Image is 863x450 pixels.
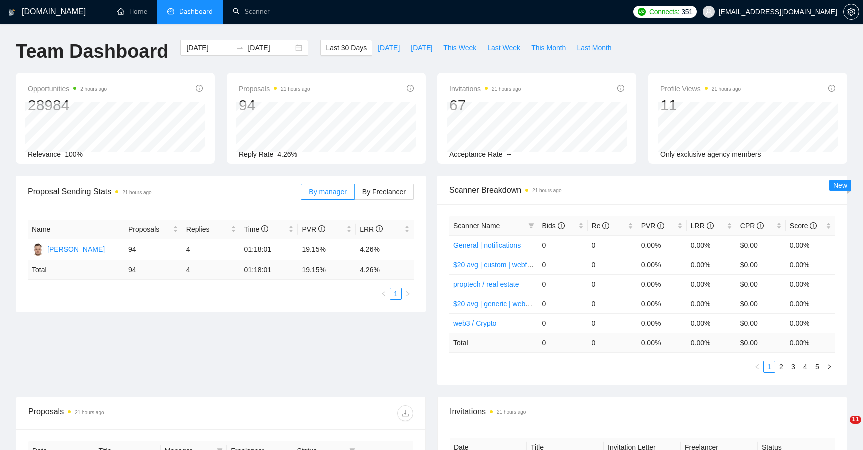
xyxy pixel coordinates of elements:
li: 2 [775,361,787,373]
button: This Week [438,40,482,56]
td: 0.00 % [786,333,835,352]
td: Total [449,333,538,352]
div: 11 [660,96,741,115]
span: 351 [681,6,692,17]
span: PVR [641,222,665,230]
span: user [705,8,712,15]
th: Replies [182,220,240,239]
td: 0 [588,333,637,352]
a: searchScanner [233,7,270,16]
td: 0.00% [687,255,736,274]
button: Last 30 Days [320,40,372,56]
button: This Month [526,40,571,56]
button: [DATE] [372,40,405,56]
th: Name [28,220,124,239]
time: 21 hours ago [712,86,741,92]
td: 4 [182,239,240,260]
a: RM[PERSON_NAME] [32,245,105,253]
button: right [823,361,835,373]
li: Previous Page [751,361,763,373]
button: right [402,288,414,300]
button: [DATE] [405,40,438,56]
a: 2 [776,361,787,372]
div: Proposals [28,405,221,421]
span: Only exclusive agency members [660,150,761,158]
span: filter [528,223,534,229]
li: 3 [787,361,799,373]
span: Last 30 Days [326,42,367,53]
li: 4 [799,361,811,373]
td: 0.00 % [637,333,687,352]
span: info-circle [376,225,383,232]
span: Bids [542,222,565,230]
span: Connects: [649,6,679,17]
td: 0 [538,313,588,333]
span: 4.26% [277,150,297,158]
td: $0.00 [736,294,786,313]
span: info-circle [261,225,268,232]
td: 0.00% [637,294,687,313]
td: 0 [538,274,588,294]
th: Proposals [124,220,182,239]
span: filter [526,218,536,233]
span: info-circle [617,85,624,92]
td: 0 [538,294,588,313]
span: Last Week [487,42,520,53]
time: 21 hours ago [532,188,561,193]
td: 0.00% [637,313,687,333]
span: Scanner Name [453,222,500,230]
span: Dashboard [179,7,213,16]
a: General | notifications [453,241,521,249]
td: 0 [588,294,637,313]
td: 0.00% [786,274,835,294]
span: This Month [531,42,566,53]
span: 11 [850,416,861,424]
span: left [754,364,760,370]
td: 4 [182,260,240,280]
li: Next Page [823,361,835,373]
span: CPR [740,222,764,230]
td: Total [28,260,124,280]
span: Replies [186,224,229,235]
td: 19.15% [298,239,356,260]
span: info-circle [196,85,203,92]
div: [PERSON_NAME] [47,244,105,255]
span: LRR [691,222,714,230]
span: Invitations [449,83,521,95]
span: Proposals [239,83,310,95]
td: $ 0.00 [736,333,786,352]
td: 0.00% [786,294,835,313]
time: 21 hours ago [492,86,521,92]
li: 1 [390,288,402,300]
li: Next Page [402,288,414,300]
td: 0.00% [637,274,687,294]
img: RM [32,243,44,256]
span: Reply Rate [239,150,273,158]
span: to [236,44,244,52]
li: 5 [811,361,823,373]
td: $0.00 [736,274,786,294]
td: 0 [538,333,588,352]
time: 21 hours ago [281,86,310,92]
a: 5 [812,361,823,372]
input: Start date [186,42,232,53]
td: 0.00% [637,255,687,274]
td: 0 [588,313,637,333]
time: 21 hours ago [75,410,104,415]
span: Acceptance Rate [449,150,503,158]
span: [DATE] [378,42,400,53]
h1: Team Dashboard [16,40,168,63]
span: info-circle [407,85,414,92]
span: info-circle [318,225,325,232]
div: 94 [239,96,310,115]
button: Last Week [482,40,526,56]
img: logo [8,4,15,20]
span: dashboard [167,8,174,15]
span: 100% [65,150,83,158]
a: web3 / Crypto [453,319,496,327]
td: 0.00% [786,313,835,333]
span: info-circle [828,85,835,92]
span: [DATE] [411,42,432,53]
td: 19.15 % [298,260,356,280]
div: 67 [449,96,521,115]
